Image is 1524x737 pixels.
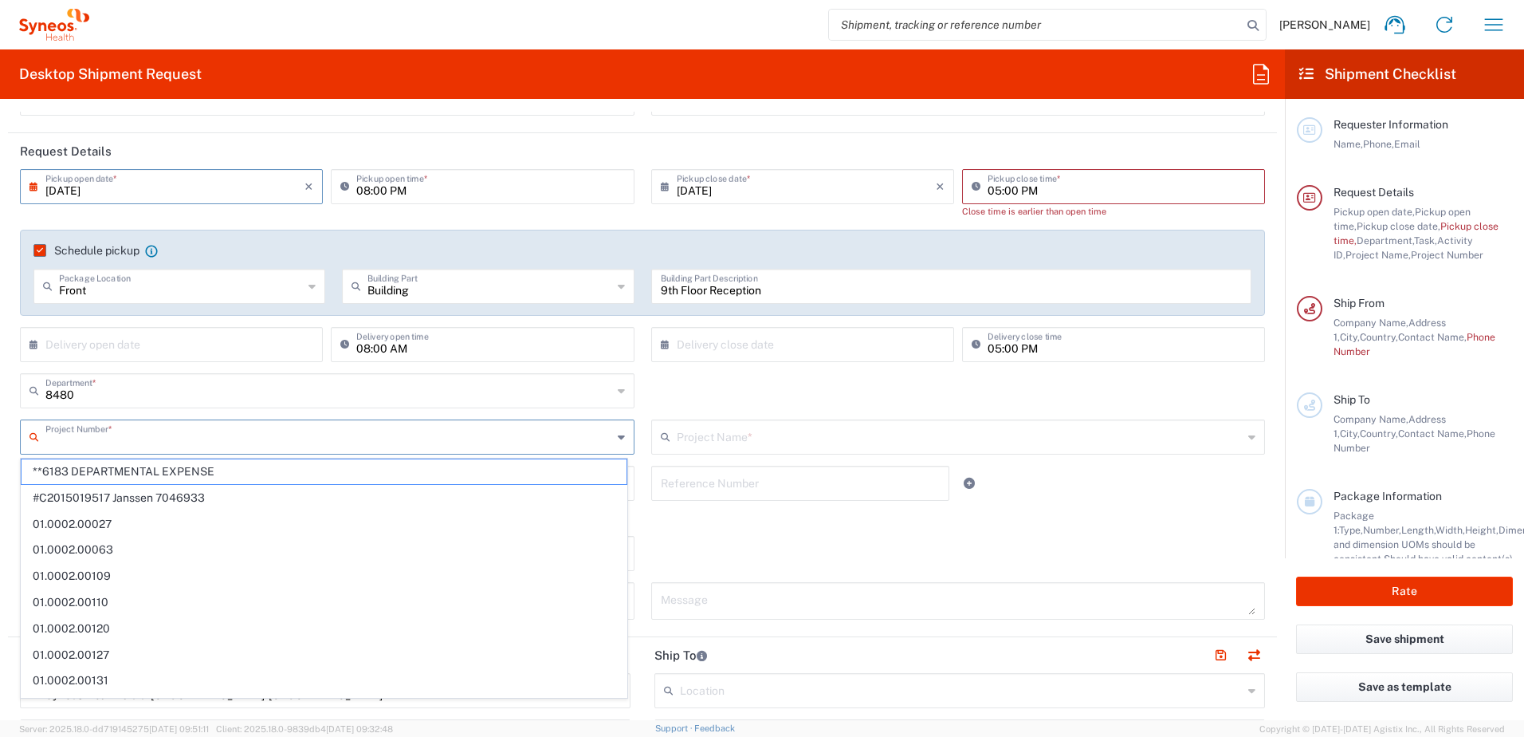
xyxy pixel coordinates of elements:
[1296,625,1513,654] button: Save shipment
[655,723,695,733] a: Support
[1345,249,1411,261] span: Project Name,
[1363,138,1394,150] span: Phone,
[654,648,707,664] h2: Ship To
[1411,249,1483,261] span: Project Number
[1398,331,1467,343] span: Contact Name,
[1465,524,1498,536] span: Height,
[1296,672,1513,702] button: Save as template
[1357,220,1440,232] span: Pickup close date,
[1360,428,1398,439] span: Country,
[22,486,626,510] span: #C2015019517 Janssen 7046933
[1340,428,1360,439] span: City,
[326,724,393,734] span: [DATE] 09:32:48
[22,459,626,484] span: **6183 DEPARTMENTAL EXPENSE
[216,724,393,734] span: Client: 2025.18.0-9839db4
[829,10,1242,40] input: Shipment, tracking or reference number
[936,174,945,199] i: ×
[1339,524,1363,536] span: Type,
[304,174,313,199] i: ×
[22,617,626,641] span: 01.0002.00120
[33,244,139,257] label: Schedule pickup
[20,144,112,160] h2: Request Details
[22,695,626,719] span: 01.0002.00141
[22,590,626,615] span: 01.0002.00110
[22,564,626,589] span: 01.0002.00109
[19,65,202,84] h2: Desktop Shipment Request
[1363,524,1401,536] span: Number,
[1360,331,1398,343] span: Country,
[1401,524,1436,536] span: Length,
[1333,510,1374,536] span: Package 1:
[1398,428,1467,439] span: Contact Name,
[1333,317,1408,329] span: Company Name,
[19,724,209,734] span: Server: 2025.18.0-dd719145275
[1333,413,1408,425] span: Company Name,
[22,512,626,537] span: 01.0002.00027
[1414,235,1437,246] span: Task,
[1279,18,1370,32] span: [PERSON_NAME]
[1333,186,1414,199] span: Request Details
[1333,490,1442,503] span: Package Information
[1357,235,1414,246] span: Department,
[1299,65,1456,84] h2: Shipment Checklist
[1296,577,1513,606] button: Rate
[1436,524,1465,536] span: Width,
[694,723,735,733] a: Feedback
[958,472,980,495] a: Add Reference
[22,538,626,562] span: 01.0002.00063
[1333,206,1415,218] span: Pickup open date,
[1333,393,1370,406] span: Ship To
[22,668,626,693] span: 01.0002.00131
[1333,297,1385,309] span: Ship From
[1394,138,1420,150] span: Email
[1333,118,1448,131] span: Requester Information
[1333,138,1363,150] span: Name,
[1384,553,1513,565] span: Should have valid content(s)
[22,643,626,668] span: 01.0002.00127
[149,724,209,734] span: [DATE] 09:51:11
[962,204,1265,219] div: Close time is earlier than open time
[1259,722,1505,736] span: Copyright © [DATE]-[DATE] Agistix Inc., All Rights Reserved
[1340,331,1360,343] span: City,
